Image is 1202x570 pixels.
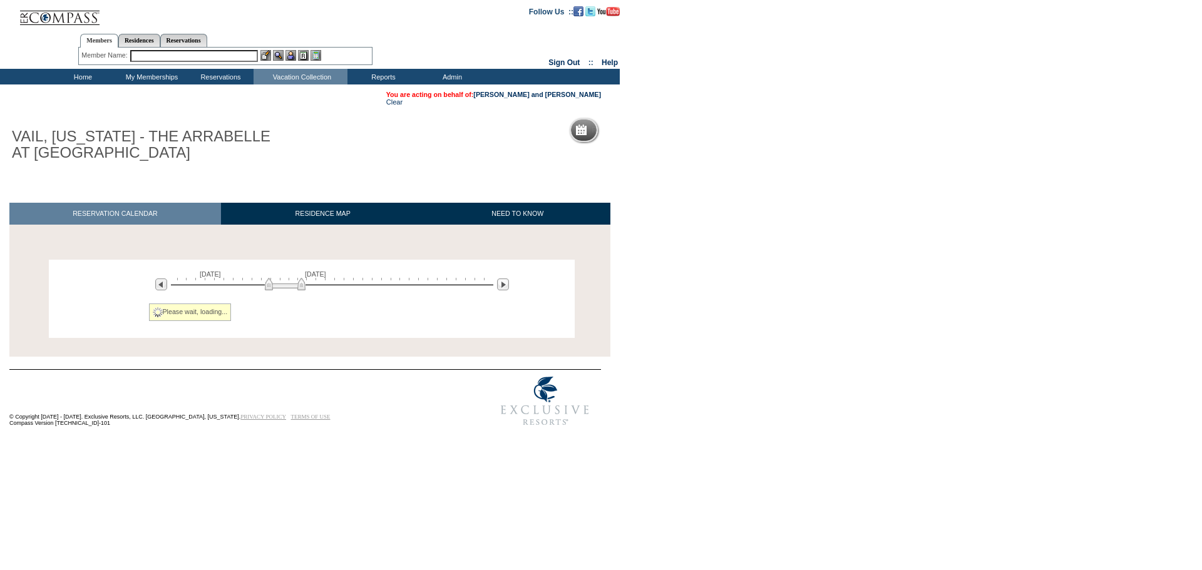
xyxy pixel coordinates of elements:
[597,7,620,16] img: Subscribe to our YouTube Channel
[416,69,485,84] td: Admin
[386,91,601,98] span: You are acting on behalf of:
[489,370,601,432] img: Exclusive Resorts
[386,98,403,106] a: Clear
[588,58,593,67] span: ::
[305,270,326,278] span: [DATE]
[160,34,207,47] a: Reservations
[573,7,583,14] a: Become our fan on Facebook
[298,50,309,61] img: Reservations
[424,203,610,225] a: NEED TO KNOW
[240,414,286,420] a: PRIVACY POLICY
[585,7,595,14] a: Follow us on Twitter
[149,303,232,321] div: Please wait, loading...
[118,34,160,47] a: Residences
[47,69,116,84] td: Home
[153,307,163,317] img: spinner2.gif
[9,371,448,433] td: © Copyright [DATE] - [DATE]. Exclusive Resorts, LLC. [GEOGRAPHIC_DATA], [US_STATE]. Compass Versi...
[81,50,130,61] div: Member Name:
[273,50,284,61] img: View
[80,34,118,48] a: Members
[473,91,601,98] a: [PERSON_NAME] and [PERSON_NAME]
[497,278,509,290] img: Next
[597,7,620,14] a: Subscribe to our YouTube Channel
[260,50,271,61] img: b_edit.gif
[548,58,580,67] a: Sign Out
[9,203,221,225] a: RESERVATION CALENDAR
[185,69,254,84] td: Reservations
[602,58,618,67] a: Help
[592,126,687,135] h5: Reservation Calendar
[311,50,321,61] img: b_calculator.gif
[200,270,221,278] span: [DATE]
[221,203,425,225] a: RESIDENCE MAP
[254,69,347,84] td: Vacation Collection
[347,69,416,84] td: Reports
[291,414,331,420] a: TERMS OF USE
[9,126,290,164] h1: VAIL, [US_STATE] - THE ARRABELLE AT [GEOGRAPHIC_DATA]
[116,69,185,84] td: My Memberships
[285,50,296,61] img: Impersonate
[529,6,573,16] td: Follow Us ::
[155,278,167,290] img: Previous
[573,6,583,16] img: Become our fan on Facebook
[585,6,595,16] img: Follow us on Twitter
